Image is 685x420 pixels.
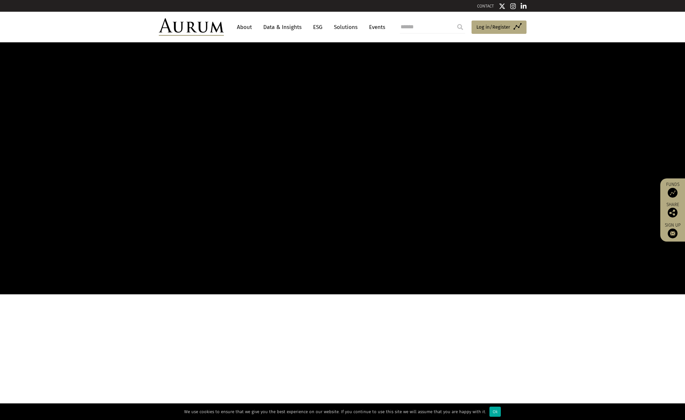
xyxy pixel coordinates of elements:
[476,23,510,31] span: Log in/Register
[521,3,527,9] img: Linkedin icon
[159,18,224,36] img: Aurum
[366,21,385,33] a: Events
[668,229,678,238] img: Sign up to our newsletter
[477,4,494,8] a: CONTACT
[260,21,305,33] a: Data & Insights
[472,21,527,34] a: Log in/Register
[668,208,678,217] img: Share this post
[454,21,467,34] input: Submit
[664,222,682,238] a: Sign up
[234,21,255,33] a: About
[310,21,326,33] a: ESG
[664,182,682,198] a: Funds
[668,188,678,198] img: Access Funds
[331,21,361,33] a: Solutions
[489,407,501,417] div: Ok
[510,3,516,9] img: Instagram icon
[664,203,682,217] div: Share
[499,3,505,9] img: Twitter icon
